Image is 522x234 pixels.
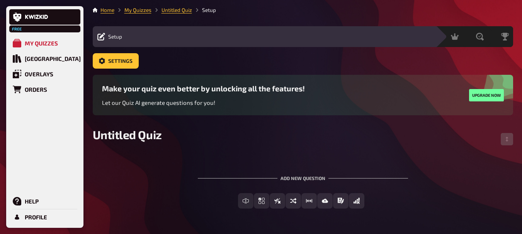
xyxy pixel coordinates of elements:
[9,194,80,209] a: Help
[25,55,81,62] div: [GEOGRAPHIC_DATA]
[349,193,364,209] button: Offline Question
[254,193,269,209] button: Multiple Choice
[100,7,114,13] a: Home
[9,66,80,82] a: Overlays
[469,89,504,101] button: Upgrade now
[25,86,47,93] div: Orders
[108,34,122,40] span: Setup
[198,163,408,187] div: Add new question
[93,53,139,69] button: Settings
[9,35,80,51] a: My Quizzes
[102,99,215,106] span: Let our Quiz AI generate questions for you!
[192,6,216,14] li: Setup
[124,7,151,13] a: My Quizzes
[25,40,58,47] div: My Quizzes
[270,193,285,209] button: True / False
[25,214,47,221] div: Profile
[238,193,253,209] button: Free Text Input
[100,6,114,14] li: Home
[114,6,151,14] li: My Quizzes
[162,7,192,13] a: Untitled Quiz
[333,193,349,209] button: Prose (Long text)
[25,198,39,205] div: Help
[93,128,162,141] span: Untitled Quiz
[151,6,192,14] li: Untitled Quiz
[102,84,305,93] h3: Make your quiz even better by unlocking all the features!
[9,51,80,66] a: [GEOGRAPHIC_DATA]
[317,193,333,209] button: Image Answer
[301,193,317,209] button: Estimation Question
[25,71,53,77] div: Overlays
[9,209,80,225] a: Profile
[501,133,513,145] button: Change Order
[286,193,301,209] button: Sorting Question
[9,82,80,97] a: Orders
[10,27,24,31] span: Free
[108,59,133,64] span: Settings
